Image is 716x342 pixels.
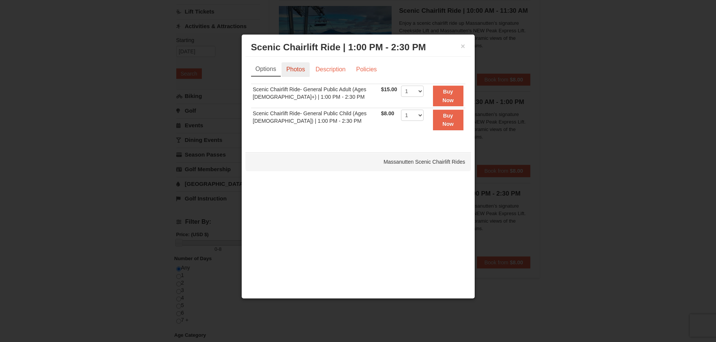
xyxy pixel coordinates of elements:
[251,84,379,108] td: Scenic Chairlift Ride- General Public Adult (Ages [DEMOGRAPHIC_DATA]+) | 1:00 PM - 2:30 PM
[442,89,454,103] strong: Buy Now
[433,110,463,130] button: Buy Now
[251,108,379,131] td: Scenic Chairlift Ride- General Public Child (Ages [DEMOGRAPHIC_DATA]) | 1:00 PM - 2:30 PM
[251,62,281,77] a: Options
[310,62,350,77] a: Description
[381,110,394,116] span: $8.00
[282,62,310,77] a: Photos
[251,42,465,53] h3: Scenic Chairlift Ride | 1:00 PM - 2:30 PM
[461,42,465,50] button: ×
[433,86,463,106] button: Buy Now
[381,86,397,92] span: $15.00
[442,113,454,127] strong: Buy Now
[245,152,471,171] div: Massanutten Scenic Chairlift Rides
[351,62,381,77] a: Policies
